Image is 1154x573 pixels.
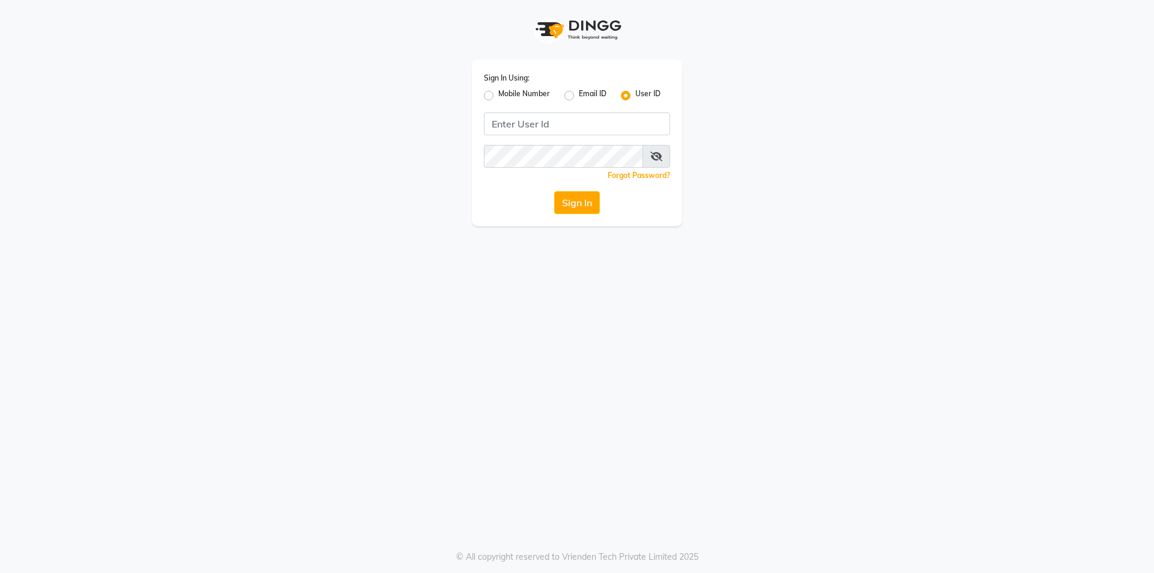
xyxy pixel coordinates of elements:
img: logo1.svg [529,12,625,47]
label: Sign In Using: [484,73,530,84]
a: Forgot Password? [608,171,670,180]
label: Mobile Number [498,88,550,103]
label: Email ID [579,88,606,103]
button: Sign In [554,191,600,214]
input: Username [484,145,643,168]
label: User ID [635,88,661,103]
input: Username [484,112,670,135]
